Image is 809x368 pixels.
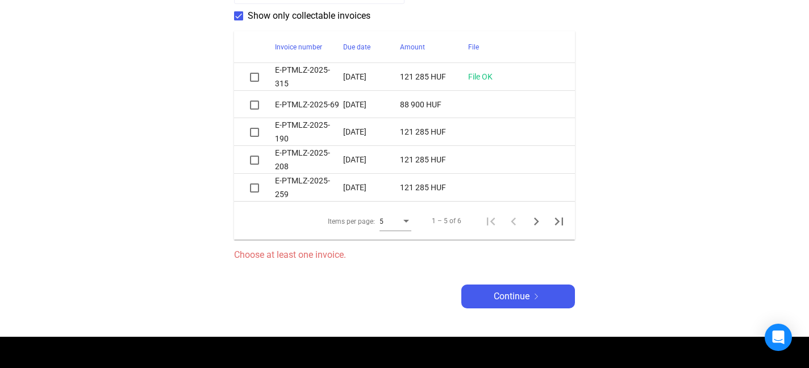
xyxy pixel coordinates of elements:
[400,174,468,202] td: 121 285 HUF
[275,63,343,91] td: E-PTMLZ-2025-315
[400,40,468,54] div: Amount
[275,91,343,118] td: E-PTMLZ-2025-69
[494,290,529,303] span: Continue
[468,40,561,54] div: File
[765,324,792,351] div: Open Intercom Messenger
[400,40,425,54] div: Amount
[343,118,400,146] td: [DATE]
[275,174,343,202] td: E-PTMLZ-2025-259
[275,40,343,54] div: Invoice number
[343,146,400,174] td: [DATE]
[502,210,525,232] button: Previous page
[400,118,468,146] td: 121 285 HUF
[468,40,479,54] div: File
[479,210,502,232] button: First page
[400,91,468,118] td: 88 900 HUF
[468,72,493,81] a: File OK
[248,9,370,23] span: Show only collectable invoices
[343,40,370,54] div: Due date
[432,214,461,228] div: 1 – 5 of 6
[343,174,400,202] td: [DATE]
[343,40,400,54] div: Due date
[275,40,322,54] div: Invoice number
[400,146,468,174] td: 121 285 HUF
[275,146,343,174] td: E-PTMLZ-2025-208
[400,63,468,91] td: 121 285 HUF
[548,210,570,232] button: Last page
[529,294,543,299] img: arrow-right-white
[343,91,400,118] td: [DATE]
[380,218,383,225] span: 5
[380,214,411,228] mat-select: Items per page:
[525,210,548,232] button: Next page
[343,63,400,91] td: [DATE]
[275,118,343,146] td: E-PTMLZ-2025-190
[234,248,575,262] span: Choose at least one invoice.
[461,285,575,308] button: Continuearrow-right-white
[328,215,375,228] div: Items per page:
